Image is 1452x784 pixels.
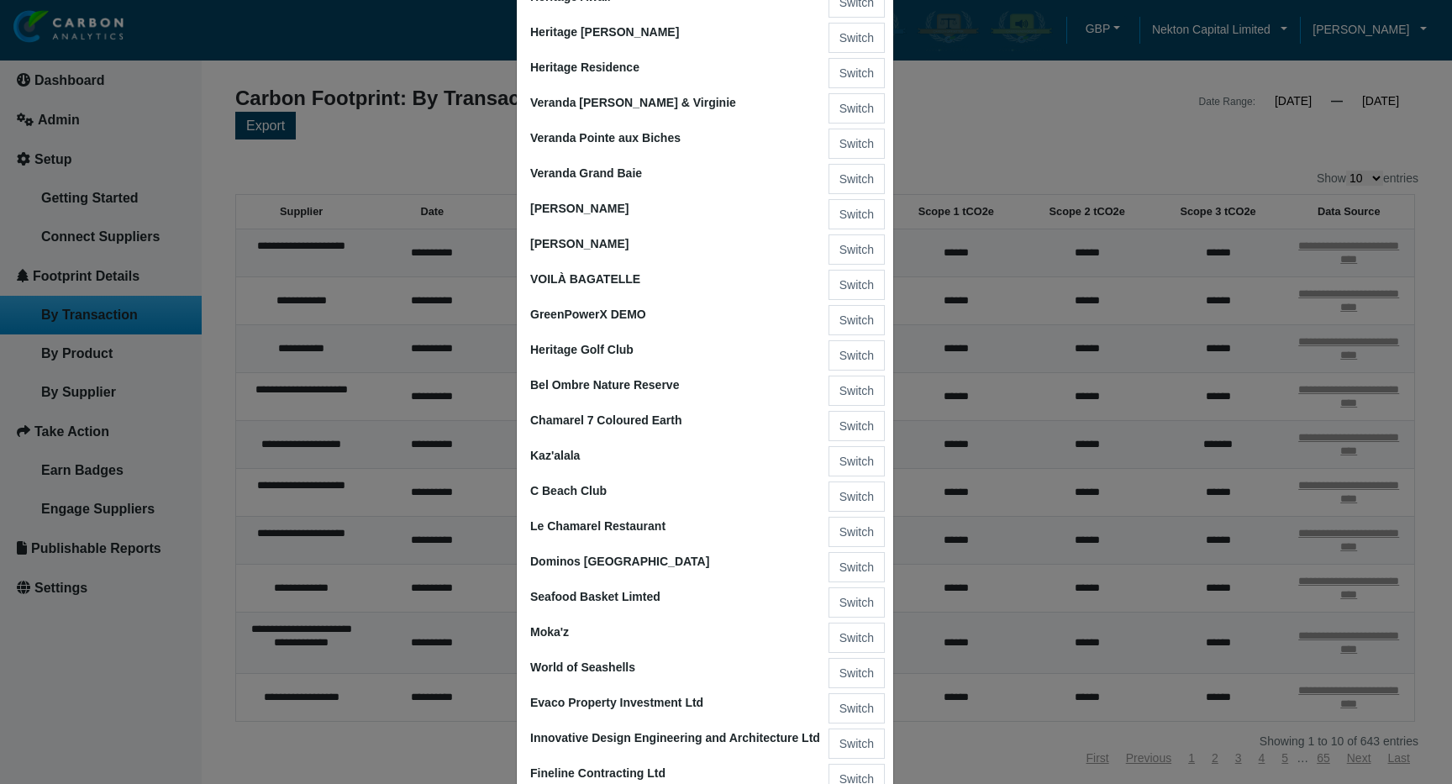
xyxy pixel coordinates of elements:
[829,58,885,88] button: Switch
[530,202,629,215] span: [PERSON_NAME]
[530,343,634,356] span: Heritage Golf Club
[829,340,885,371] button: Switch
[530,449,580,462] span: Kaz'alala
[829,270,885,300] button: Switch
[829,446,885,476] button: Switch
[530,766,665,780] span: Fineline Contracting Ltd
[530,378,679,392] span: Bel Ombre Nature Reserve
[22,155,307,192] input: Enter your last name
[530,237,629,250] span: [PERSON_NAME]
[829,199,885,229] button: Switch
[829,587,885,618] button: Switch
[530,413,682,427] span: Chamarel 7 Coloured Earth
[530,131,681,145] span: Veranda Pointe aux Biches
[530,660,635,674] span: World of Seashells
[530,555,709,568] span: Dominos [GEOGRAPHIC_DATA]
[829,376,885,406] button: Switch
[829,658,885,688] button: Switch
[530,25,679,39] span: Heritage [PERSON_NAME]
[829,23,885,53] button: Switch
[829,129,885,159] button: Switch
[530,731,820,745] span: Innovative Design Engineering and Architecture Ltd
[22,205,307,242] input: Enter your email address
[829,517,885,547] button: Switch
[276,8,316,49] div: Minimize live chat window
[22,255,307,503] textarea: Type your message and click 'Submit'
[530,272,640,286] span: VOILÀ BAGATELLE
[829,552,885,582] button: Switch
[18,92,44,118] div: Navigation go back
[530,61,639,74] span: Heritage Residence
[829,411,885,441] button: Switch
[246,518,305,540] em: Submit
[113,94,308,116] div: Leave a message
[829,481,885,512] button: Switch
[530,166,642,180] span: Veranda Grand Baie
[829,693,885,723] button: Switch
[829,729,885,759] button: Switch
[530,696,703,709] span: Evaco Property Investment Ltd
[530,308,646,321] span: GreenPowerX DEMO
[530,590,660,603] span: Seafood Basket Limted
[829,623,885,653] button: Switch
[530,519,665,533] span: Le Chamarel Restaurant
[829,93,885,124] button: Switch
[829,164,885,194] button: Switch
[829,234,885,265] button: Switch
[829,305,885,335] button: Switch
[530,484,607,497] span: C Beach Club
[530,96,736,109] span: Veranda [PERSON_NAME] & Virginie
[530,625,569,639] span: Moka'z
